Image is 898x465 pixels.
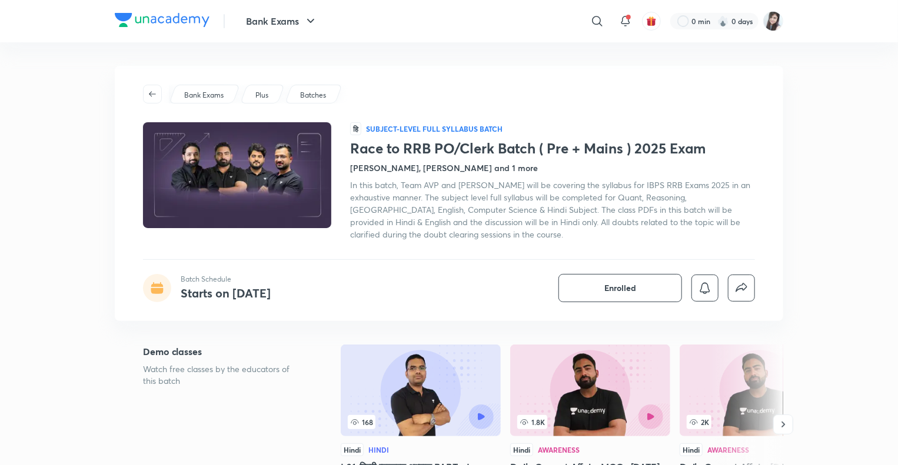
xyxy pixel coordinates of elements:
[763,11,783,31] img: Manjeet Kaur
[350,140,755,157] h1: Race to RRB PO/Clerk Batch ( Pre + Mains ) 2025 Exam
[646,16,657,26] img: avatar
[538,446,580,453] div: Awareness
[604,282,636,294] span: Enrolled
[350,179,750,240] span: In this batch, Team AVP and [PERSON_NAME] will be covering the syllabus for IBPS RRB Exams 2025 i...
[642,12,661,31] button: avatar
[143,363,303,387] p: Watch free classes by the educators of this batch
[368,446,389,453] div: Hindi
[517,415,547,429] span: 1.8K
[298,90,328,101] a: Batches
[680,443,703,456] div: Hindi
[184,90,224,101] p: Bank Exams
[341,443,364,456] div: Hindi
[255,90,268,101] p: Plus
[181,274,271,285] p: Batch Schedule
[366,124,503,133] p: Subject-level full syllabus Batch
[350,162,538,174] h4: [PERSON_NAME], [PERSON_NAME] and 1 more
[350,122,361,135] span: हि
[115,13,209,27] img: Company Logo
[558,274,682,302] button: Enrolled
[510,443,533,456] div: Hindi
[239,9,325,33] button: Bank Exams
[141,121,333,229] img: Thumbnail
[348,415,375,429] span: 168
[115,13,209,30] a: Company Logo
[181,285,271,301] h4: Starts on [DATE]
[182,90,226,101] a: Bank Exams
[143,344,303,359] h5: Demo classes
[254,90,271,101] a: Plus
[687,415,711,429] span: 2K
[707,446,749,453] div: Awareness
[717,15,729,27] img: streak
[300,90,326,101] p: Batches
